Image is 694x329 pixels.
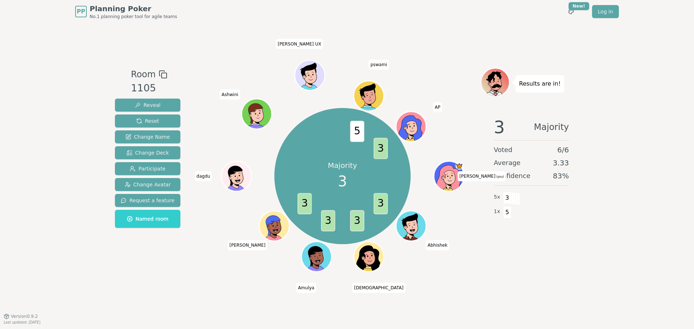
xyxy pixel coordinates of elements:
button: Named room [115,210,180,228]
span: Request a feature [121,197,175,204]
span: 3 [373,138,387,159]
span: Reset [136,117,159,125]
span: Average [494,158,520,168]
span: Click to change your name [276,39,323,49]
button: Reveal [115,99,180,112]
span: 6 / 6 [557,145,569,155]
button: Click to change your avatar [435,162,463,190]
a: PPPlanning PokerNo.1 planning poker tool for agile teams [75,4,177,20]
p: Results are in! [519,79,561,89]
button: Reset [115,114,180,127]
span: 5 [503,206,511,218]
span: 1 x [494,208,500,216]
button: Version0.9.2 [4,313,38,319]
span: 3 [494,118,505,136]
span: 3 [297,193,312,215]
span: Reveal [135,101,160,109]
p: Majority [328,160,357,170]
span: Click to change your name [220,89,240,99]
span: Change Deck [127,149,169,156]
span: (you) [496,175,504,178]
div: New! [569,2,589,10]
span: PP [77,7,85,16]
span: Room [131,68,155,81]
button: Change Name [115,130,180,143]
span: Click to change your name [433,102,442,112]
span: 3.33 [553,158,569,168]
span: Change Name [125,133,170,140]
span: 3 [503,192,511,204]
span: Change Avatar [125,181,171,188]
button: Change Avatar [115,178,180,191]
span: 3 [350,210,364,231]
span: 5 [350,121,364,142]
span: No.1 planning poker tool for agile teams [90,14,177,20]
span: 83 % [553,171,569,181]
button: Change Deck [115,146,180,159]
span: Click to change your name [426,240,449,250]
span: Named room [127,215,168,222]
span: 3 [338,170,347,192]
button: Participate [115,162,180,175]
button: New! [565,5,578,18]
span: Version 0.9.2 [11,313,38,319]
span: Gajendra is the host [455,162,463,170]
span: Planning Poker [90,4,177,14]
span: Click to change your name [228,240,267,250]
button: Request a feature [115,194,180,207]
span: Confidence [494,171,530,181]
span: Last updated: [DATE] [4,320,40,324]
span: 3 [321,210,335,231]
span: Click to change your name [369,59,389,69]
span: Majority [534,118,569,136]
div: 1105 [131,81,167,96]
span: Click to change your name [296,283,316,293]
span: Click to change your name [352,283,405,293]
span: 3 [373,193,387,215]
span: Voted [494,145,513,155]
a: Log in [592,5,619,18]
span: Click to change your name [195,171,212,181]
span: 5 x [494,193,500,201]
span: Click to change your name [458,171,506,181]
span: Participate [130,165,166,172]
